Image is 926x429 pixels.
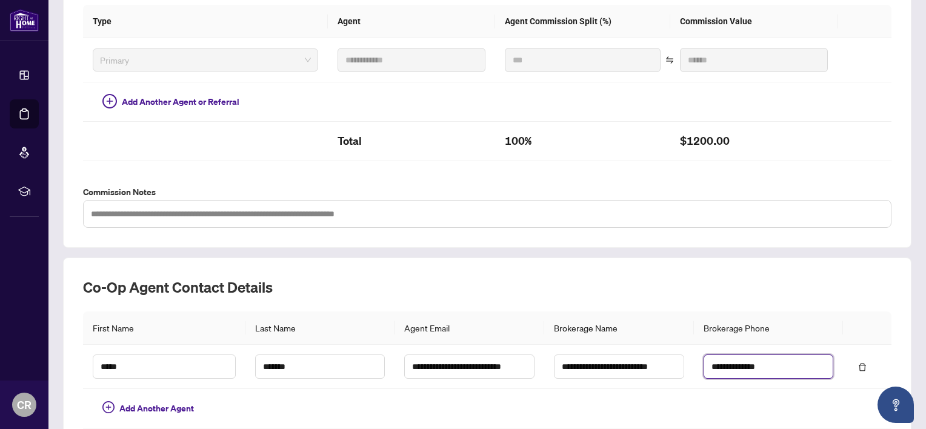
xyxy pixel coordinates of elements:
[10,9,39,32] img: logo
[858,363,867,371] span: delete
[338,131,485,151] h2: Total
[544,311,694,345] th: Brokerage Name
[122,95,239,108] span: Add Another Agent or Referral
[93,92,249,111] button: Add Another Agent or Referral
[83,185,891,199] label: Commission Notes
[83,311,245,345] th: First Name
[100,51,311,69] span: Primary
[680,131,828,151] h2: $1200.00
[665,56,674,64] span: swap
[93,399,204,418] button: Add Another Agent
[694,311,844,345] th: Brokerage Phone
[245,311,395,345] th: Last Name
[17,396,32,413] span: CR
[83,5,328,38] th: Type
[102,94,117,108] span: plus-circle
[505,131,661,151] h2: 100%
[395,311,544,345] th: Agent Email
[670,5,838,38] th: Commission Value
[83,278,891,297] h2: Co-op Agent Contact Details
[328,5,495,38] th: Agent
[495,5,671,38] th: Agent Commission Split (%)
[102,401,115,413] span: plus-circle
[878,387,914,423] button: Open asap
[119,402,194,415] span: Add Another Agent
